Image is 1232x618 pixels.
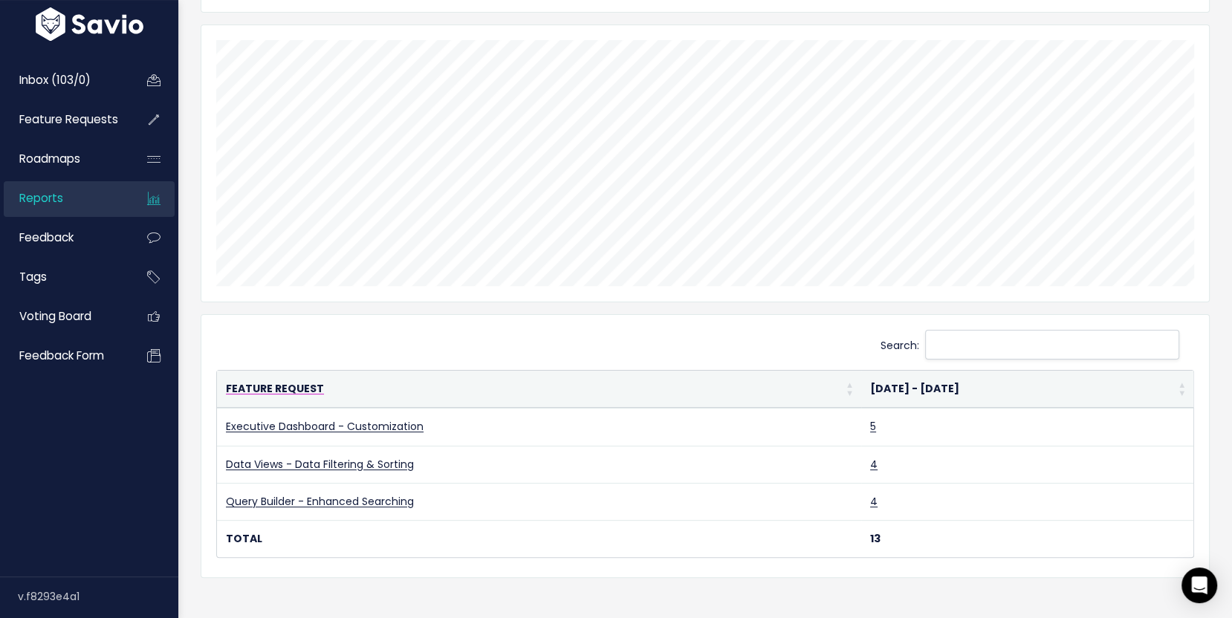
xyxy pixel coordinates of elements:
a: Executive Dashboard - Customization [226,419,424,434]
span: Voting Board [19,308,91,324]
div: v.f8293e4a1 [18,577,178,616]
a: Roadmaps [4,142,123,176]
a: Inbox (103/0) [4,63,123,97]
div: Open Intercom Messenger [1181,567,1217,603]
a: Voting Board [4,299,123,334]
a: 4 [870,494,878,509]
a: Feedback form [4,339,123,373]
a: 5 [870,419,876,434]
span: Roadmaps [19,151,80,166]
a: Feature Requests [4,103,123,137]
a: Data Views - Data Filtering & Sorting [226,457,414,472]
span: Feedback [19,230,74,245]
a: Reports [4,181,123,215]
span: Feature Requests [19,111,118,127]
th: Feature Request: activate to sort column ascending [217,371,861,408]
th: Total [217,520,861,557]
span: Feedback form [19,348,104,363]
span: Reports [19,190,63,206]
input: Search: [925,330,1179,360]
th: Jun - Sep 2025: activate to sort column ascending [861,371,1193,408]
img: logo-white.9d6f32f41409.svg [32,7,147,41]
a: Tags [4,260,123,294]
a: Feedback [4,221,123,255]
span: Inbox (103/0) [19,72,91,88]
span: Tags [19,269,47,284]
a: 4 [870,457,878,472]
label: Search: [881,330,1194,360]
th: 13 [861,520,1193,557]
a: Query Builder - Enhanced Searching [226,494,414,509]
